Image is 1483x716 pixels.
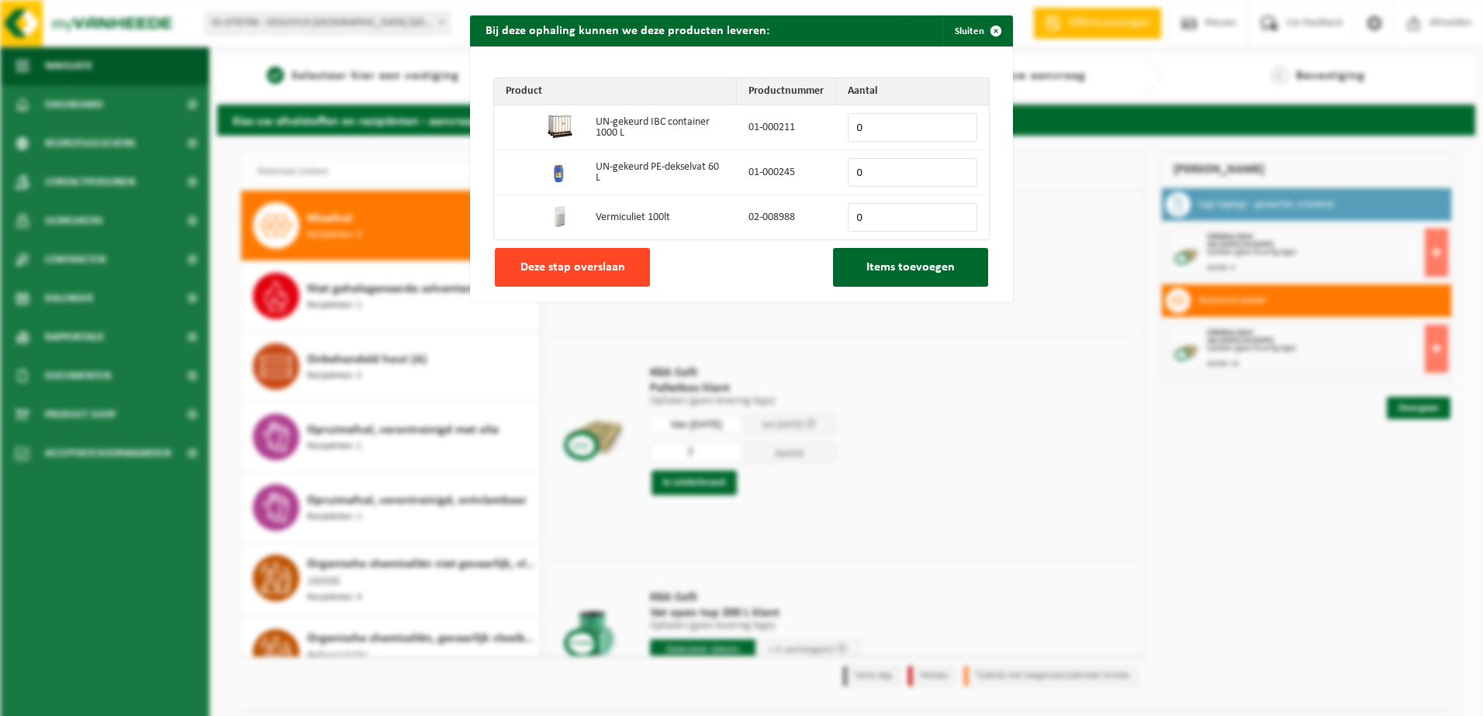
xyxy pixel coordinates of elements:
span: Items toevoegen [866,261,955,274]
span: Deze stap overslaan [520,261,625,274]
td: 02-008988 [737,195,836,239]
td: UN-gekeurd PE-dekselvat 60 L [584,150,737,195]
td: UN-gekeurd IBC container 1000 L [584,105,737,150]
button: Sluiten [942,15,1011,46]
img: 01-000211 [548,114,572,139]
img: 01-000245 [548,159,572,184]
img: 02-008988 [548,204,572,229]
th: Product [494,78,737,105]
td: 01-000245 [737,150,836,195]
th: Productnummer [737,78,836,105]
button: Items toevoegen [833,248,988,287]
th: Aantal [836,78,989,105]
button: Deze stap overslaan [495,248,650,287]
td: 01-000211 [737,105,836,150]
h2: Bij deze ophaling kunnen we deze producten leveren: [470,15,785,45]
td: Vermiculiet 100lt [584,195,737,239]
